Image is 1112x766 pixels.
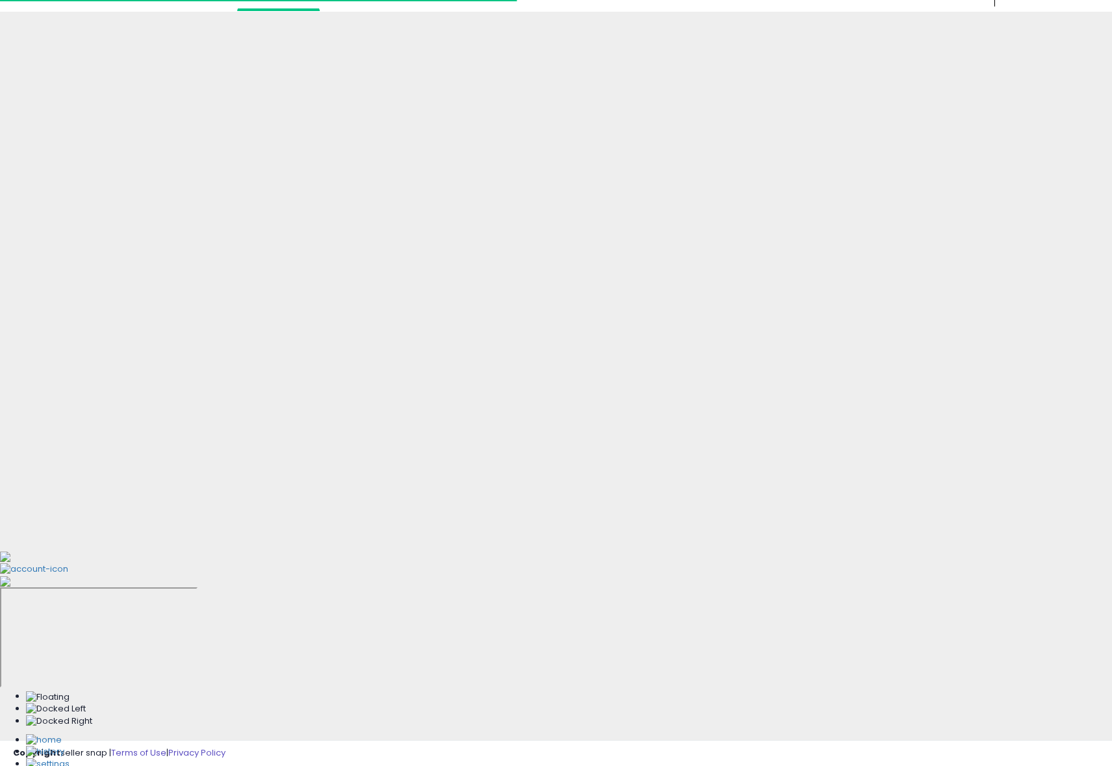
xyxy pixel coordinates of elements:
[26,703,86,715] img: Docked Left
[26,746,64,758] img: History
[26,691,70,704] img: Floating
[26,734,62,747] img: Home
[26,715,92,728] img: Docked Right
